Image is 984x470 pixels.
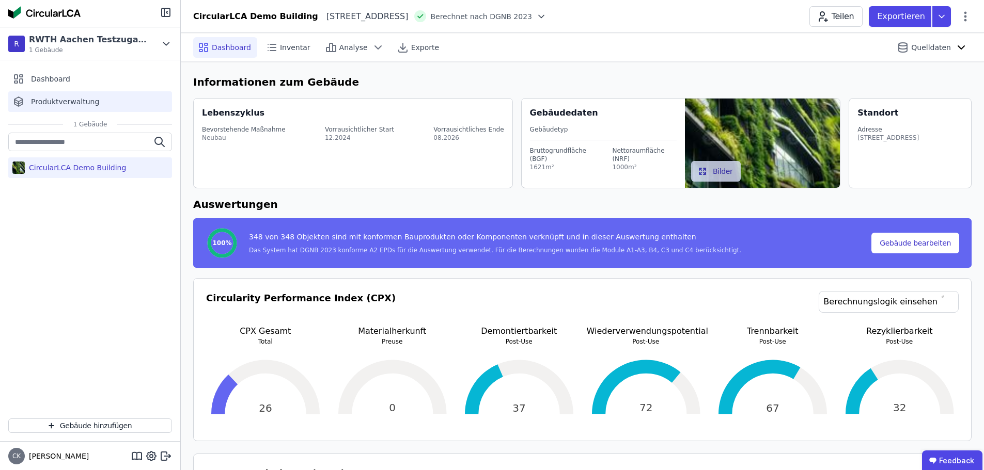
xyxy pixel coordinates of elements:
span: Produktverwaltung [31,96,99,107]
img: CircularLCA Demo Building [12,159,25,176]
span: Dashboard [212,42,251,53]
span: Inventar [280,42,310,53]
h3: Circularity Performance Index (CPX) [206,291,396,325]
button: Bilder [691,161,741,182]
div: Gebäudetyp [530,125,677,134]
div: 348 von 348 Objekten sind mit konformen Bauprodukten oder Komponenten verknüpft und in dieser Aus... [249,232,741,246]
span: 1 Gebäude [63,120,118,128]
div: Nettoraumfläche (NRF) [612,147,676,163]
span: Quelldaten [911,42,951,53]
p: Rezyklierbarkeit [840,325,959,337]
p: Preuse [333,337,452,346]
span: Berechnet nach DGNB 2023 [430,11,532,22]
div: RWTH Aachen Testzugang [29,34,148,46]
p: Total [206,337,325,346]
p: CPX Gesamt [206,325,325,337]
p: Trennbarkeit [713,325,832,337]
div: R [8,36,25,52]
div: 1621m² [530,163,598,171]
div: Bevorstehende Maßnahme [202,125,286,134]
span: [PERSON_NAME] [25,451,89,461]
div: Vorrausichtliches Ende [433,125,504,134]
div: Vorrausichtlicher Start [325,125,394,134]
p: Demontiertbarkeit [460,325,579,337]
div: Gebäudedaten [530,107,685,119]
div: Das System hat DGNB 2023 konforme A2 EPDs für die Auswertung verwendet. Für die Berechnungen wurd... [249,246,741,254]
img: Concular [8,6,81,19]
button: Gebäude bearbeiten [871,233,959,253]
div: Lebenszyklus [202,107,264,119]
div: Neubau [202,134,286,142]
span: Exporte [411,42,439,53]
span: Analyse [339,42,368,53]
div: CircularLCA Demo Building [25,163,126,173]
p: Post-Use [713,337,832,346]
span: CK [12,453,21,459]
div: [STREET_ADDRESS] [318,10,409,23]
p: Exportieren [877,10,927,23]
div: [STREET_ADDRESS] [857,134,919,142]
span: 1 Gebäude [29,46,148,54]
span: 100% [212,239,231,247]
p: Materialherkunft [333,325,452,337]
div: CircularLCA Demo Building [193,10,318,23]
div: Standort [857,107,898,119]
span: Dashboard [31,74,70,84]
p: Post-Use [587,337,706,346]
h6: Auswertungen [193,197,972,212]
div: 12.2024 [325,134,394,142]
div: 1000m² [612,163,676,171]
button: Teilen [809,6,863,27]
a: Berechnungslogik einsehen [819,291,959,313]
div: 08.2026 [433,134,504,142]
h6: Informationen zum Gebäude [193,74,972,90]
button: Gebäude hinzufügen [8,418,172,433]
div: Bruttogrundfläche (BGF) [530,147,598,163]
div: Adresse [857,125,919,134]
p: Post-Use [840,337,959,346]
p: Post-Use [460,337,579,346]
p: Wiederverwendungspotential [587,325,706,337]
